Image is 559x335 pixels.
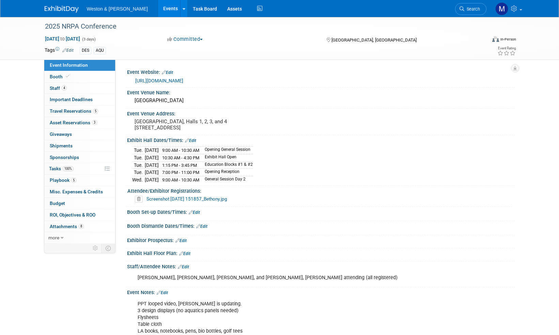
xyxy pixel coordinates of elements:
[178,265,189,269] a: Edit
[63,166,74,171] span: 100%
[145,169,159,176] td: [DATE]
[50,201,65,206] span: Budget
[44,186,115,197] a: Misc. Expenses & Credits
[44,221,115,232] a: Attachments8
[132,169,145,176] td: Tue.
[44,71,115,82] a: Booth
[101,244,115,253] td: Toggle Event Tabs
[185,138,196,143] a: Edit
[50,85,67,91] span: Staff
[135,197,145,202] a: Delete attachment?
[201,161,253,169] td: Education Blocks #1 & #2
[45,6,79,13] img: ExhibitDay
[50,97,93,102] span: Important Deadlines
[201,147,253,154] td: Opening General Session
[495,2,508,15] img: Mary Ann Trujillo
[127,135,515,144] div: Exhibit Hall Dates/Times:
[44,83,115,94] a: Staff4
[50,74,71,79] span: Booth
[44,232,115,243] a: more
[62,48,74,53] a: Edit
[162,155,199,160] span: 10:30 AM - 4:30 PM
[145,147,159,154] td: [DATE]
[59,36,66,42] span: to
[127,207,515,216] div: Booth Set-up Dates/Times:
[81,37,96,42] span: (3 days)
[196,224,207,229] a: Edit
[50,177,76,183] span: Playbook
[145,161,159,169] td: [DATE]
[79,224,84,229] span: 8
[165,36,205,43] button: Committed
[44,129,115,140] a: Giveaways
[135,118,281,131] pre: [GEOGRAPHIC_DATA], Halls 1, 2, 3, and 4 [STREET_ADDRESS]
[127,67,515,76] div: Event Website:
[455,3,486,15] a: Search
[132,176,145,183] td: Wed.
[44,117,115,128] a: Asset Reservations3
[62,85,67,91] span: 4
[71,178,76,183] span: 5
[127,109,515,117] div: Event Venue Address:
[48,235,59,240] span: more
[80,47,91,54] div: DES
[44,209,115,221] a: ROI, Objectives & ROO
[92,120,97,125] span: 3
[132,154,145,162] td: Tue.
[50,62,88,68] span: Event Information
[464,6,480,12] span: Search
[145,176,159,183] td: [DATE]
[201,176,253,183] td: General Session Day 2
[50,108,98,114] span: Travel Reservations
[157,290,168,295] a: Edit
[189,210,200,215] a: Edit
[132,147,145,154] td: Tue.
[127,248,515,257] div: Exhibit Hall Floor Plan:
[127,186,512,194] div: Attendee/Exhibitor Registrations:
[127,261,515,270] div: Staff/Attendee Notes:
[44,140,115,151] a: Shipments
[49,166,74,171] span: Tasks
[43,20,476,33] div: 2025 NRPA Conference
[50,189,103,194] span: Misc. Expenses & Credits
[127,287,515,296] div: Event Notes:
[201,154,253,162] td: Exhibit Hall Open
[201,169,253,176] td: Opening Reception
[127,87,515,96] div: Event Venue Name:
[45,36,80,42] span: [DATE] [DATE]
[145,154,159,162] td: [DATE]
[90,244,102,253] td: Personalize Event Tab Strip
[162,163,197,168] span: 1:15 PM - 3:45 PM
[500,37,516,42] div: In-Person
[179,251,190,256] a: Edit
[66,75,69,78] i: Booth reservation complete
[162,70,173,75] a: Edit
[50,120,97,125] span: Asset Reservations
[50,143,73,148] span: Shipments
[162,170,199,175] span: 7:00 PM - 11:00 PM
[331,37,417,43] span: [GEOGRAPHIC_DATA], [GEOGRAPHIC_DATA]
[44,106,115,117] a: Travel Reservations5
[50,212,95,218] span: ROI, Objectives & ROO
[175,238,187,243] a: Edit
[44,175,115,186] a: Playbook5
[44,60,115,71] a: Event Information
[93,109,98,114] span: 5
[162,148,199,153] span: 9:00 AM - 10:30 AM
[44,152,115,163] a: Sponsorships
[50,155,79,160] span: Sponsorships
[87,6,148,12] span: Weston & [PERSON_NAME]
[133,271,440,285] div: [PERSON_NAME], [PERSON_NAME], [PERSON_NAME], and [PERSON_NAME], [PERSON_NAME] attending (all regi...
[135,78,183,83] a: [URL][DOMAIN_NAME]
[446,35,516,46] div: Event Format
[44,94,115,105] a: Important Deadlines
[127,235,515,244] div: Exhibitor Prospectus:
[44,198,115,209] a: Budget
[132,161,145,169] td: Tue.
[132,95,510,106] div: [GEOGRAPHIC_DATA]
[492,36,499,42] img: Format-Inperson.png
[162,177,199,182] span: 9:00 AM - 10:30 AM
[50,224,84,229] span: Attachments
[497,47,516,50] div: Event Rating
[45,47,74,54] td: Tags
